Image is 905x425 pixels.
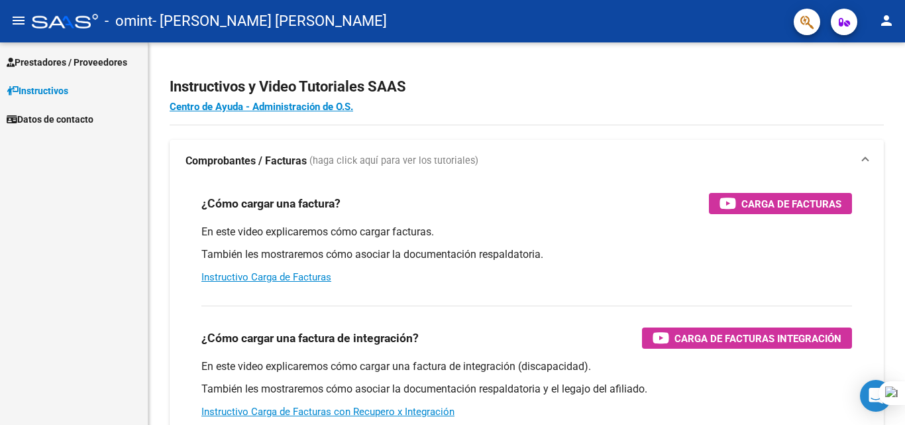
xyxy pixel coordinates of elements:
p: En este video explicaremos cómo cargar una factura de integración (discapacidad). [201,359,852,374]
mat-icon: person [878,13,894,29]
h2: Instructivos y Video Tutoriales SAAS [170,74,884,99]
strong: Comprobantes / Facturas [186,154,307,168]
mat-icon: menu [11,13,27,29]
span: (haga click aquí para ver los tutoriales) [309,154,478,168]
span: Prestadores / Proveedores [7,55,127,70]
button: Carga de Facturas [709,193,852,214]
a: Centro de Ayuda - Administración de O.S. [170,101,353,113]
p: También les mostraremos cómo asociar la documentación respaldatoria. [201,247,852,262]
mat-expansion-panel-header: Comprobantes / Facturas (haga click aquí para ver los tutoriales) [170,140,884,182]
span: Datos de contacto [7,112,93,127]
div: Open Intercom Messenger [860,380,892,412]
span: - [PERSON_NAME] [PERSON_NAME] [152,7,387,36]
a: Instructivo Carga de Facturas con Recupero x Integración [201,406,454,418]
p: También les mostraremos cómo asociar la documentación respaldatoria y el legajo del afiliado. [201,382,852,396]
p: En este video explicaremos cómo cargar facturas. [201,225,852,239]
span: Carga de Facturas Integración [674,330,841,347]
span: Carga de Facturas [741,196,841,212]
a: Instructivo Carga de Facturas [201,271,331,283]
span: - omint [105,7,152,36]
h3: ¿Cómo cargar una factura? [201,194,341,213]
h3: ¿Cómo cargar una factura de integración? [201,329,419,347]
button: Carga de Facturas Integración [642,328,852,349]
span: Instructivos [7,84,68,98]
